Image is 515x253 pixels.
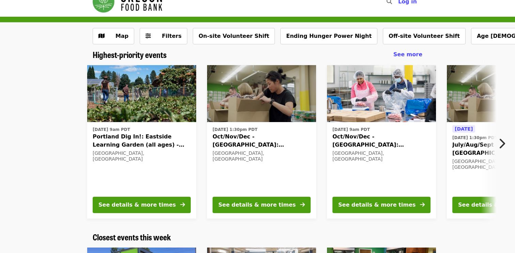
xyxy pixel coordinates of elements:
button: On-site Volunteer Shift [193,28,275,44]
div: Closest events this week [87,232,428,242]
button: Filters (0 selected) [140,28,187,44]
span: Filters [162,33,182,39]
img: Oct/Nov/Dec - Beaverton: Repack/Sort (age 10+) organized by Oregon Food Bank [327,65,436,122]
button: Next item [493,134,515,153]
div: See details & more times [218,201,296,209]
i: arrow-right icon [300,202,305,208]
img: Oct/Nov/Dec - Portland: Repack/Sort (age 8+) organized by Oregon Food Bank [207,65,316,122]
span: Map [115,33,128,39]
a: See more [393,50,422,59]
div: Highest-priority events [87,50,428,60]
div: [GEOGRAPHIC_DATA], [GEOGRAPHIC_DATA] [332,150,431,162]
i: arrow-right icon [420,202,425,208]
div: [GEOGRAPHIC_DATA], [GEOGRAPHIC_DATA] [93,150,191,162]
span: See more [393,51,422,58]
span: Closest events this week [93,231,171,243]
div: See details & more times [98,201,176,209]
div: [GEOGRAPHIC_DATA], [GEOGRAPHIC_DATA] [213,150,311,162]
time: [DATE] 9am PDT [93,126,130,133]
button: Ending Hunger Power Night [280,28,377,44]
div: See details & more times [338,201,416,209]
i: chevron-right icon [498,137,505,150]
a: Highest-priority events [93,50,167,60]
button: Off-site Volunteer Shift [383,28,466,44]
time: [DATE] 1:30pm PDT [452,135,497,141]
span: Portland Dig In!: Eastside Learning Garden (all ages) - Aug/Sept/Oct [93,133,191,149]
time: [DATE] 1:30pm PDT [213,126,257,133]
i: sliders-h icon [145,33,151,39]
span: [DATE] [455,126,473,132]
a: See details for "Oct/Nov/Dec - Portland: Repack/Sort (age 8+)" [207,65,316,219]
span: Oct/Nov/Dec - [GEOGRAPHIC_DATA]: Repack/Sort (age [DEMOGRAPHIC_DATA]+) [332,133,431,149]
button: Show map view [93,28,134,44]
span: Highest-priority events [93,48,167,60]
a: See details for "Portland Dig In!: Eastside Learning Garden (all ages) - Aug/Sept/Oct" [87,65,196,219]
button: See details & more times [93,197,191,213]
time: [DATE] 9am PDT [332,126,370,133]
i: arrow-right icon [180,202,185,208]
img: Portland Dig In!: Eastside Learning Garden (all ages) - Aug/Sept/Oct organized by Oregon Food Bank [87,65,196,122]
a: See details for "Oct/Nov/Dec - Beaverton: Repack/Sort (age 10+)" [327,65,436,219]
span: Oct/Nov/Dec - [GEOGRAPHIC_DATA]: Repack/Sort (age [DEMOGRAPHIC_DATA]+) [213,133,311,149]
i: map icon [98,33,105,39]
button: See details & more times [213,197,311,213]
a: Closest events this week [93,232,171,242]
button: See details & more times [332,197,431,213]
